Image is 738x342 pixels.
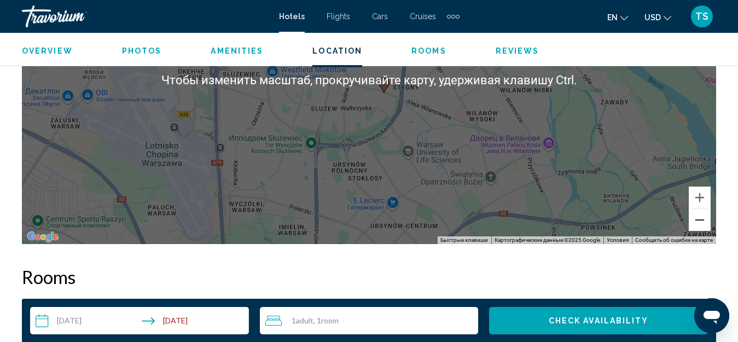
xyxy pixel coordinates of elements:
button: Location [312,46,362,56]
button: Extra navigation items [447,8,460,25]
span: Amenities [211,47,263,55]
a: Cars [372,12,388,21]
span: USD [644,13,661,22]
a: Сообщить об ошибке на карте [635,237,713,243]
button: Change language [607,9,628,25]
div: Search widget [30,307,708,334]
span: Overview [22,47,73,55]
button: Увеличить [689,187,711,208]
img: Google [25,230,61,244]
button: Быстрые клавиши [440,236,488,244]
span: Картографические данные ©2025 Google [495,237,600,243]
span: Photos [122,47,162,55]
a: Открыть эту область в Google Картах (в новом окне) [25,230,61,244]
span: TS [695,11,708,22]
button: Change currency [644,9,671,25]
iframe: Кнопка запуска окна обмена сообщениями [694,298,729,333]
button: Travelers: 1 adult, 0 children [260,307,479,334]
button: Check-in date: Sep 11, 2025 Check-out date: Sep 12, 2025 [30,307,249,334]
button: Overview [22,46,73,56]
a: Cruises [410,12,436,21]
span: Rooms [411,47,446,55]
button: Photos [122,46,162,56]
a: Travorium [22,5,268,27]
span: Adult [296,316,313,325]
span: , 1 [313,316,339,325]
button: Amenities [211,46,263,56]
h2: Rooms [22,266,716,288]
span: Location [312,47,362,55]
span: Room [321,316,339,325]
span: Check Availability [549,317,649,326]
button: User Menu [688,5,716,28]
span: en [607,13,618,22]
button: Уменьшить [689,209,711,231]
a: Hotels [279,12,305,21]
button: Check Availability [489,307,708,334]
a: Flights [327,12,350,21]
button: Rooms [411,46,446,56]
span: Reviews [496,47,539,55]
a: Условия (ссылка откроется в новой вкладке) [607,237,629,243]
button: Reviews [496,46,539,56]
span: 1 [292,316,313,325]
